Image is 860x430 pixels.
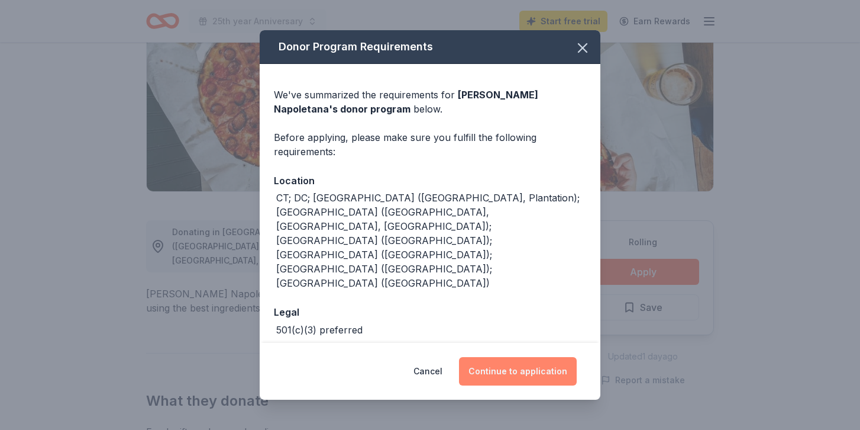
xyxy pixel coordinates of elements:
[413,357,442,386] button: Cancel
[274,173,586,188] div: Location
[276,323,363,337] div: 501(c)(3) preferred
[274,130,586,159] div: Before applying, please make sure you fulfill the following requirements:
[274,304,586,320] div: Legal
[276,191,586,290] div: CT; DC; [GEOGRAPHIC_DATA] ([GEOGRAPHIC_DATA], Plantation); [GEOGRAPHIC_DATA] ([GEOGRAPHIC_DATA], ...
[260,30,600,64] div: Donor Program Requirements
[459,357,577,386] button: Continue to application
[274,88,586,116] div: We've summarized the requirements for below.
